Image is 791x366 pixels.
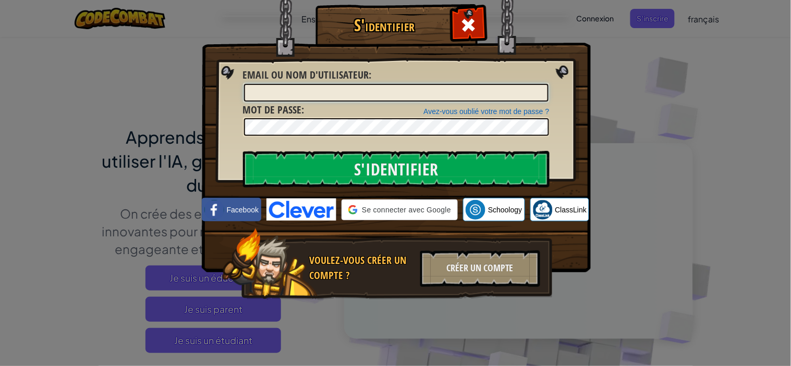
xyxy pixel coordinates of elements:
a: Avez-vous oublié votre mot de passe ? [424,107,550,116]
div: Se connecter avec Google [342,199,458,220]
div: Créer un compte [420,250,540,287]
img: clever-logo-blue.png [266,198,336,221]
div: Voulez-vous créer un compte ? [310,253,414,283]
label: : [243,103,305,118]
span: Email ou nom d'utilisateur [243,68,369,82]
h1: S'identifier [318,16,451,34]
img: facebook_small.png [204,200,224,220]
label: : [243,68,372,83]
span: ClassLink [555,205,587,215]
img: classlink-logo-small.png [533,200,553,220]
input: S'identifier [243,151,550,187]
span: Se connecter avec Google [362,205,451,215]
span: Facebook [227,205,259,215]
span: Schoology [488,205,522,215]
img: schoology.png [466,200,485,220]
span: Mot de passe [243,103,302,117]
